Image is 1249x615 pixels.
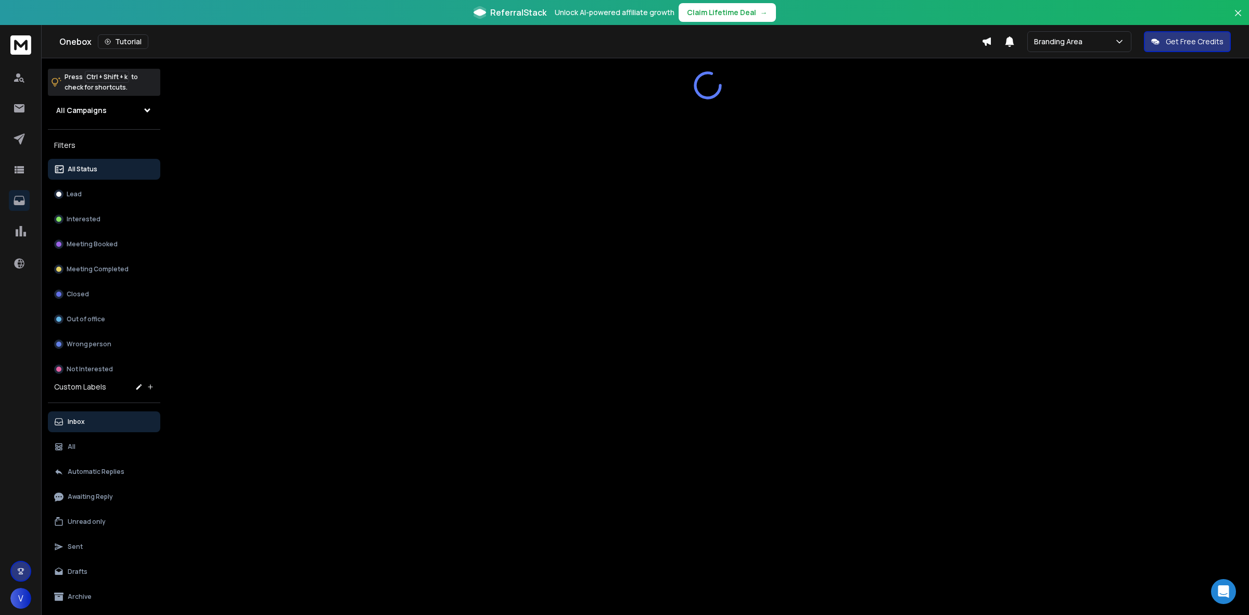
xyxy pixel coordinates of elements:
button: Get Free Credits [1144,31,1231,52]
p: Unread only [68,518,106,526]
p: Drafts [68,568,87,576]
span: → [760,7,768,18]
p: Automatic Replies [68,468,124,476]
p: Interested [67,215,100,223]
h3: Filters [48,138,160,153]
button: V [10,588,31,609]
p: Get Free Credits [1166,36,1223,47]
p: All Status [68,165,97,173]
button: Not Interested [48,359,160,380]
p: Branding Area [1034,36,1087,47]
button: Tutorial [98,34,148,49]
h1: All Campaigns [56,105,107,116]
p: Unlock AI-powered affiliate growth [555,7,674,18]
button: Claim Lifetime Deal→ [679,3,776,22]
button: Closed [48,284,160,305]
button: All [48,436,160,457]
button: Sent [48,536,160,557]
p: Not Interested [67,365,113,373]
button: All Campaigns [48,100,160,121]
button: Lead [48,184,160,205]
p: Wrong person [67,340,111,348]
p: Closed [67,290,89,298]
button: Meeting Booked [48,234,160,255]
button: Awaiting Reply [48,486,160,507]
p: Sent [68,543,83,551]
button: Unread only [48,511,160,532]
p: Inbox [68,418,85,426]
div: Onebox [59,34,982,49]
p: Awaiting Reply [68,493,113,501]
p: Out of office [67,315,105,323]
button: Drafts [48,561,160,582]
h3: Custom Labels [54,382,106,392]
button: Out of office [48,309,160,330]
p: Meeting Booked [67,240,118,248]
p: Lead [67,190,82,198]
p: Archive [68,593,92,601]
p: Press to check for shortcuts. [65,72,138,93]
p: All [68,443,75,451]
button: Archive [48,586,160,607]
button: Meeting Completed [48,259,160,280]
button: Wrong person [48,334,160,355]
span: ReferralStack [490,6,546,19]
div: Open Intercom Messenger [1211,579,1236,604]
button: Inbox [48,411,160,432]
button: Close banner [1231,6,1245,31]
button: Automatic Replies [48,461,160,482]
button: All Status [48,159,160,180]
p: Meeting Completed [67,265,129,273]
span: Ctrl + Shift + k [85,71,129,83]
button: Interested [48,209,160,230]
